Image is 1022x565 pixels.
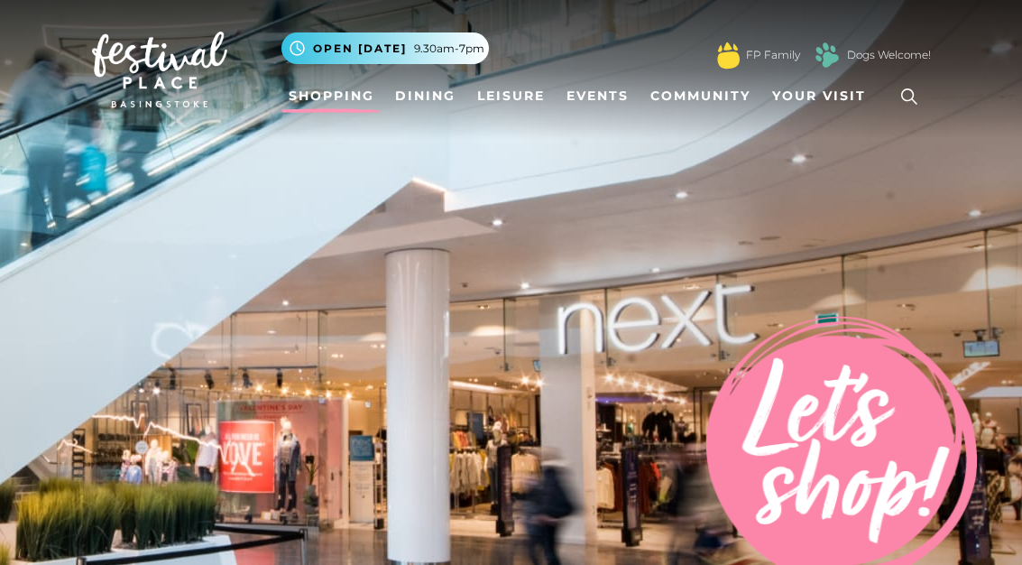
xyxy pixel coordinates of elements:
img: Festival Place Logo [92,32,227,107]
a: Community [643,79,758,113]
span: Open [DATE] [313,41,407,57]
a: FP Family [746,47,800,63]
button: Open [DATE] 9.30am-7pm [281,32,489,64]
a: Your Visit [765,79,882,113]
a: Shopping [281,79,382,113]
span: Your Visit [772,87,866,106]
a: Leisure [470,79,552,113]
a: Dogs Welcome! [847,47,931,63]
a: Dining [388,79,463,113]
a: Events [559,79,636,113]
span: 9.30am-7pm [414,41,484,57]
